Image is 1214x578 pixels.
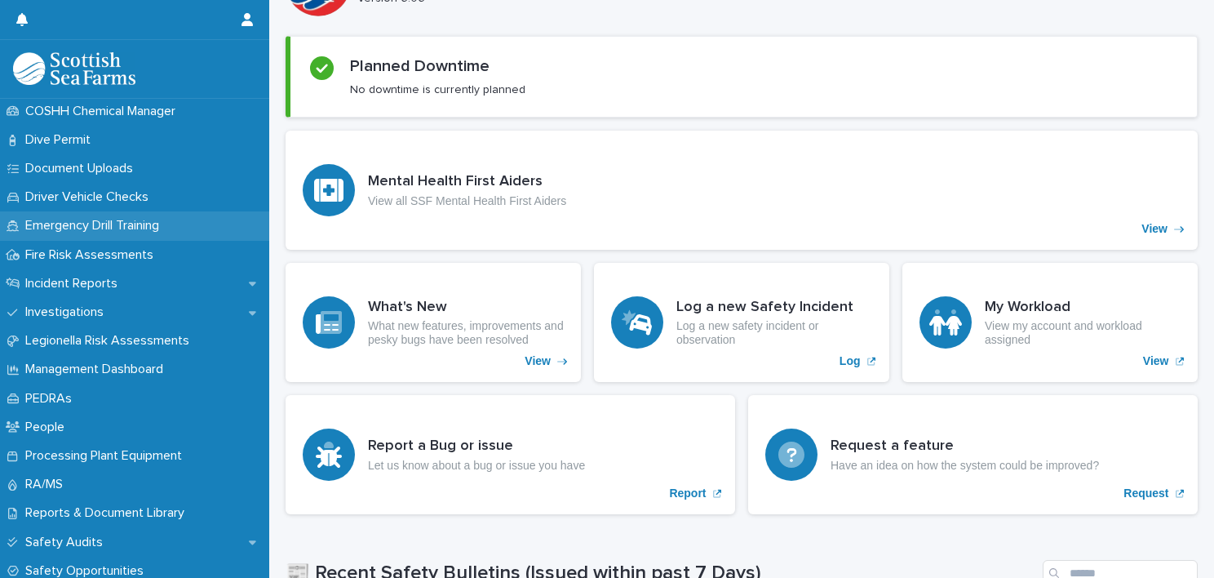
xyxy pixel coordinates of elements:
[902,263,1198,382] a: View
[748,395,1198,514] a: Request
[19,247,166,263] p: Fire Risk Assessments
[19,420,78,435] p: People
[1143,354,1169,368] p: View
[669,487,706,500] p: Report
[368,194,566,208] p: View all SSF Mental Health First Aiders
[985,319,1181,347] p: View my account and workload assigned
[840,354,861,368] p: Log
[594,263,889,382] a: Log
[286,395,735,514] a: Report
[19,276,131,291] p: Incident Reports
[19,189,162,205] p: Driver Vehicle Checks
[350,82,525,97] p: No downtime is currently planned
[985,299,1181,317] h3: My Workload
[19,505,197,521] p: Reports & Document Library
[368,299,564,317] h3: What's New
[1123,487,1168,500] p: Request
[286,263,581,382] a: View
[19,391,85,407] p: PEDRAs
[368,173,566,191] h3: Mental Health First Aiders
[525,354,551,368] p: View
[19,104,188,119] p: COSHH Chemical Manager
[676,319,872,347] p: Log a new safety incident or observation
[286,131,1198,250] a: View
[368,459,585,473] p: Let us know about a bug or issue you have
[19,218,172,233] p: Emergency Drill Training
[19,333,202,349] p: Legionella Risk Assessments
[19,448,195,464] p: Processing Plant Equipment
[368,438,585,456] h3: Report a Bug or issue
[368,319,564,347] p: What new features, improvements and pesky bugs have been resolved
[19,161,146,176] p: Document Uploads
[19,535,116,550] p: Safety Audits
[13,52,135,85] img: bPIBxiqnSb2ggTQWdOVV
[19,477,76,492] p: RA/MS
[19,362,176,377] p: Management Dashboard
[19,305,117,320] p: Investigations
[676,299,872,317] h3: Log a new Safety Incident
[831,459,1099,473] p: Have an idea on how the system could be improved?
[350,56,490,76] h2: Planned Downtime
[1141,222,1167,236] p: View
[831,438,1099,456] h3: Request a feature
[19,132,104,148] p: Dive Permit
